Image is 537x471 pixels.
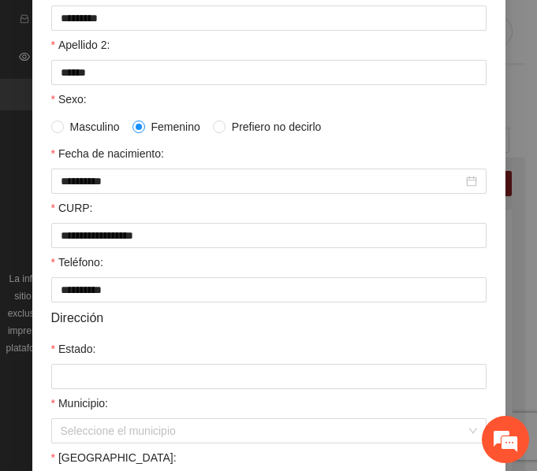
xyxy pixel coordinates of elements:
[51,60,487,85] input: Apellido 2:
[51,36,110,54] label: Apellido 2:
[61,172,463,190] input: Fecha de nacimiento:
[145,118,207,135] span: Femenino
[51,277,487,302] input: Teléfono:
[51,6,487,31] input: Apellido 1:
[82,80,265,101] div: Chatee con nosotros ahora
[51,91,87,108] label: Sexo:
[51,395,108,412] label: Municipio:
[51,254,103,271] label: Teléfono:
[91,149,218,308] span: Estamos en línea.
[51,199,93,217] label: CURP:
[51,340,96,358] label: Estado:
[259,8,296,46] div: Minimizar ventana de chat en vivo
[51,308,104,328] span: Dirección
[8,308,300,363] textarea: Escriba su mensaje y pulse “Intro”
[51,449,177,466] label: Colonia:
[51,364,487,389] input: Estado:
[226,118,328,135] span: Prefiero no decirlo
[61,419,466,443] input: Municipio:
[51,145,164,162] label: Fecha de nacimiento:
[51,223,487,248] input: CURP:
[64,118,126,135] span: Masculino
